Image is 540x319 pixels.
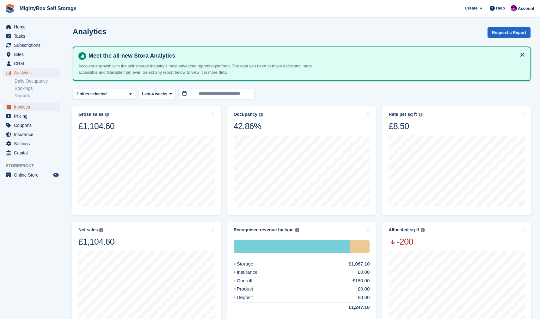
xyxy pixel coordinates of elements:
[14,50,52,59] span: Sites
[389,112,417,117] div: Rate per sq ft
[295,228,299,232] img: icon-info-grey-7440780725fd019a000dd9b08b2336e03edf1995a4989e88bcd33f0948082b44.svg
[234,121,263,132] div: 42.86%
[5,4,15,13] img: stora-icon-8386f47178a22dfd0bd8f6a31ec36ba5ce8667c1dd55bd0f319d3a0aa187defe.svg
[488,27,531,38] button: Request a Report
[496,5,505,11] span: Help
[3,32,60,41] a: menu
[3,171,60,179] a: menu
[358,285,370,293] div: £0.00
[78,112,103,117] div: Gross sales
[14,41,52,50] span: Subscriptions
[234,294,268,301] div: Deposit
[234,277,268,285] div: One-off
[73,27,107,36] h2: Analytics
[389,121,422,132] div: £8.50
[421,228,425,232] img: icon-info-grey-7440780725fd019a000dd9b08b2336e03edf1995a4989e88bcd33f0948082b44.svg
[14,112,52,121] span: Pricing
[234,285,268,293] div: Product
[14,22,52,31] span: Home
[142,91,167,97] span: Last 4 weeks
[78,63,316,75] p: Accelerate growth with the self storage industry's most advanced reporting platform. The data you...
[14,139,52,148] span: Settings
[138,89,176,99] button: Last 4 weeks
[15,93,60,99] a: Reports
[3,103,60,111] a: menu
[14,130,52,139] span: Insurance
[14,171,52,179] span: Online Store
[14,103,52,111] span: Invoices
[358,294,370,301] div: £0.00
[15,78,60,84] a: Daily Occupancy
[234,227,294,233] div: Recognised revenue by type
[465,5,477,11] span: Create
[78,227,98,233] div: Net sales
[15,85,60,91] a: Bookings
[75,91,109,97] div: 2 sites selected
[78,121,114,132] div: £1,104.60
[234,240,350,253] div: Storage
[14,121,52,130] span: Coupons
[3,41,60,50] a: menu
[3,59,60,68] a: menu
[3,50,60,59] a: menu
[99,228,103,232] img: icon-info-grey-7440780725fd019a000dd9b08b2336e03edf1995a4989e88bcd33f0948082b44.svg
[511,5,517,11] img: Richard Marsh
[234,112,257,117] div: Occupancy
[52,171,60,179] a: Preview store
[3,130,60,139] a: menu
[6,163,63,169] span: Storefront
[259,113,263,116] img: icon-info-grey-7440780725fd019a000dd9b08b2336e03edf1995a4989e88bcd33f0948082b44.svg
[349,260,370,268] div: £1,067.10
[3,139,60,148] a: menu
[14,68,52,77] span: Analytics
[3,68,60,77] a: menu
[358,269,370,276] div: £0.00
[334,304,370,311] div: £1,247.10
[518,5,534,12] span: Account
[389,227,419,233] div: Allocated sq ft
[14,59,52,68] span: CRM
[234,260,269,268] div: Storage
[78,236,114,247] div: £1,104.60
[3,112,60,121] a: menu
[353,277,370,285] div: £180.00
[17,3,79,14] a: MightyBox Self Storage
[14,148,52,157] span: Capital
[3,148,60,157] a: menu
[3,121,60,130] a: menu
[105,113,109,116] img: icon-info-grey-7440780725fd019a000dd9b08b2336e03edf1995a4989e88bcd33f0948082b44.svg
[14,32,52,41] span: Tasks
[350,240,370,253] div: One-off
[3,22,60,31] a: menu
[86,52,525,59] h4: Meet the all-new Stora Analytics
[389,236,424,247] span: -200
[419,113,422,116] img: icon-info-grey-7440780725fd019a000dd9b08b2336e03edf1995a4989e88bcd33f0948082b44.svg
[234,269,273,276] div: Insurance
